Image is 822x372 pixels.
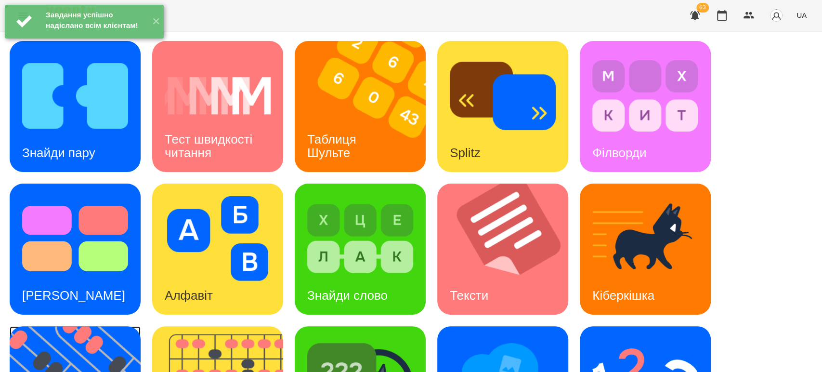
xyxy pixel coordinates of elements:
[295,41,438,172] img: Таблиця Шульте
[22,146,95,160] h3: Знайди пару
[152,184,283,315] a: АлфавітАлфавіт
[437,41,568,172] a: SplitzSplitz
[307,132,360,159] h3: Таблиця Шульте
[592,53,698,138] img: Філворди
[437,184,568,315] a: ТекстиТексти
[46,10,144,31] div: Завдання успішно надіслано всім клієнтам!
[793,6,810,24] button: UA
[592,288,654,303] h3: Кіберкішка
[580,184,711,315] a: КіберкішкаКіберкішка
[307,196,413,281] img: Знайди слово
[10,41,141,172] a: Знайди паруЗнайди пару
[295,184,426,315] a: Знайди словоЗнайди слово
[295,41,426,172] a: Таблиця ШультеТаблиця Шульте
[165,196,271,281] img: Алфавіт
[10,184,141,315] a: Тест Струпа[PERSON_NAME]
[22,288,125,303] h3: [PERSON_NAME]
[437,184,580,315] img: Тексти
[165,132,256,159] h3: Тест швидкості читання
[152,41,283,172] a: Тест швидкості читанняТест швидкості читання
[592,146,646,160] h3: Філворди
[165,53,271,138] img: Тест швидкості читання
[580,41,711,172] a: ФілвордиФілворди
[22,196,128,281] img: Тест Струпа
[696,3,709,13] span: 63
[592,196,698,281] img: Кіберкішка
[796,10,807,20] span: UA
[22,53,128,138] img: Знайди пару
[165,288,213,303] h3: Алфавіт
[450,288,488,303] h3: Тексти
[450,53,556,138] img: Splitz
[770,9,783,22] img: avatar_s.png
[307,288,388,303] h3: Знайди слово
[450,146,481,160] h3: Splitz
